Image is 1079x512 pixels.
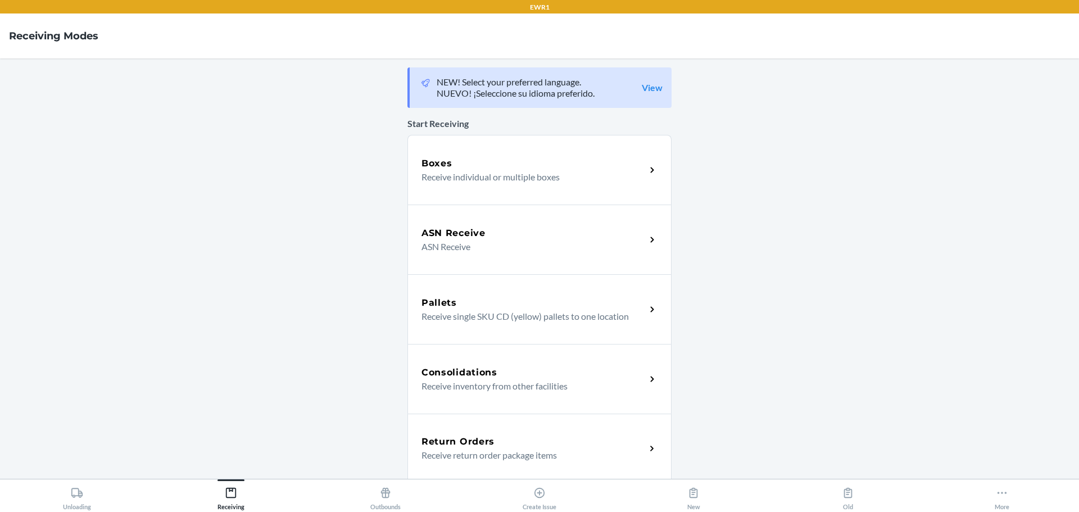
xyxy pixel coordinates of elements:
p: ASN Receive [421,240,637,253]
button: Receiving [154,479,308,510]
a: BoxesReceive individual or multiple boxes [407,135,672,205]
p: NEW! Select your preferred language. [437,76,595,88]
button: Outbounds [309,479,463,510]
button: Old [770,479,924,510]
p: NUEVO! ¡Seleccione su idioma preferido. [437,88,595,99]
h5: ASN Receive [421,226,486,240]
a: ASN ReceiveASN Receive [407,205,672,274]
p: Start Receiving [407,117,672,130]
div: New [687,482,700,510]
button: More [925,479,1079,510]
button: Create Issue [463,479,616,510]
div: Old [842,482,854,510]
p: Receive single SKU CD (yellow) pallets to one location [421,310,637,323]
p: Receive return order package items [421,448,637,462]
h5: Pallets [421,296,457,310]
button: New [616,479,770,510]
div: Receiving [217,482,244,510]
h5: Boxes [421,157,452,170]
a: ConsolidationsReceive inventory from other facilities [407,344,672,414]
p: Receive inventory from other facilities [421,379,637,393]
a: Return OrdersReceive return order package items [407,414,672,483]
h5: Return Orders [421,435,495,448]
div: Unloading [63,482,91,510]
p: Receive individual or multiple boxes [421,170,637,184]
h5: Consolidations [421,366,497,379]
div: More [995,482,1009,510]
h4: Receiving Modes [9,29,98,43]
a: PalletsReceive single SKU CD (yellow) pallets to one location [407,274,672,344]
div: Create Issue [523,482,556,510]
p: EWR1 [530,2,550,12]
div: Outbounds [370,482,401,510]
a: View [642,82,663,93]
